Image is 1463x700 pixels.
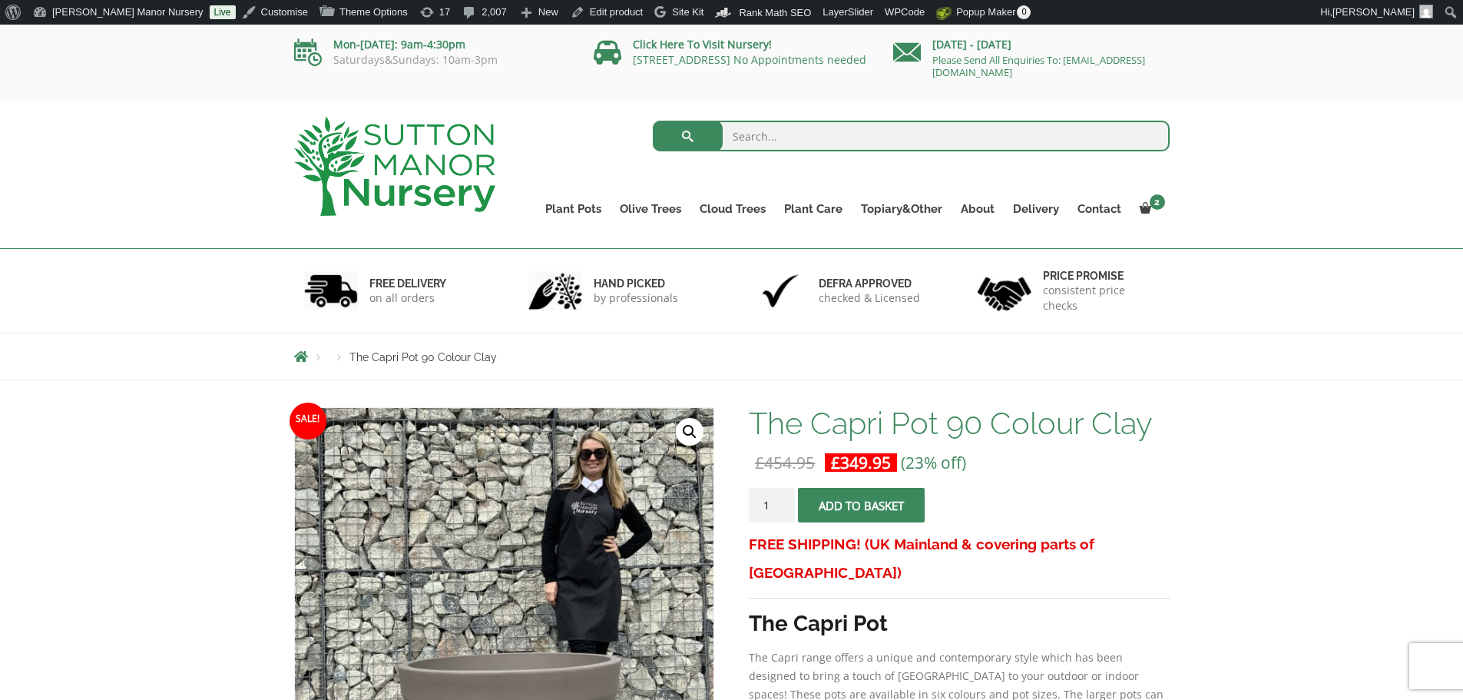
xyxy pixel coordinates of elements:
[831,452,840,473] span: £
[952,198,1004,220] a: About
[819,277,920,290] h6: Defra approved
[1068,198,1130,220] a: Contact
[294,54,571,66] p: Saturdays&Sundays: 10am-3pm
[749,407,1169,440] h1: The Capri Pot 90 Colour Clay
[633,37,772,51] a: Click Here To Visit Nursery!
[893,35,1170,54] p: [DATE] - [DATE]
[611,198,690,220] a: Olive Trees
[369,290,446,306] p: on all orders
[755,452,815,473] bdi: 454.95
[290,403,326,440] span: Sale!
[749,611,888,636] strong: The Capri Pot
[672,6,703,18] span: Site Kit
[798,488,925,523] button: Add to basket
[1130,198,1170,220] a: 2
[1004,198,1068,220] a: Delivery
[1332,6,1415,18] span: [PERSON_NAME]
[739,7,811,18] span: Rank Math SEO
[653,121,1170,151] input: Search...
[369,277,446,290] h6: FREE DELIVERY
[755,452,764,473] span: £
[749,488,795,523] input: Product quantity
[1150,194,1165,210] span: 2
[676,418,703,446] a: View full-screen image gallery
[536,198,611,220] a: Plant Pots
[831,452,891,473] bdi: 349.95
[294,350,1170,363] nav: Breadcrumbs
[528,271,582,310] img: 2.jpg
[932,53,1145,79] a: Please Send All Enquiries To: [EMAIL_ADDRESS][DOMAIN_NAME]
[753,271,807,310] img: 3.jpg
[1017,5,1031,19] span: 0
[594,277,678,290] h6: hand picked
[775,198,852,220] a: Plant Care
[1043,283,1160,314] p: consistent price checks
[819,290,920,306] p: checked & Licensed
[349,351,497,363] span: The Capri Pot 90 Colour Clay
[901,452,966,473] span: (23% off)
[304,271,358,310] img: 1.jpg
[594,290,678,306] p: by professionals
[294,117,495,216] img: logo
[749,530,1169,587] h3: FREE SHIPPING! (UK Mainland & covering parts of [GEOGRAPHIC_DATA])
[1043,269,1160,283] h6: Price promise
[978,267,1031,314] img: 4.jpg
[633,52,866,67] a: [STREET_ADDRESS] No Appointments needed
[852,198,952,220] a: Topiary&Other
[210,5,236,19] a: Live
[690,198,775,220] a: Cloud Trees
[294,35,571,54] p: Mon-[DATE]: 9am-4:30pm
